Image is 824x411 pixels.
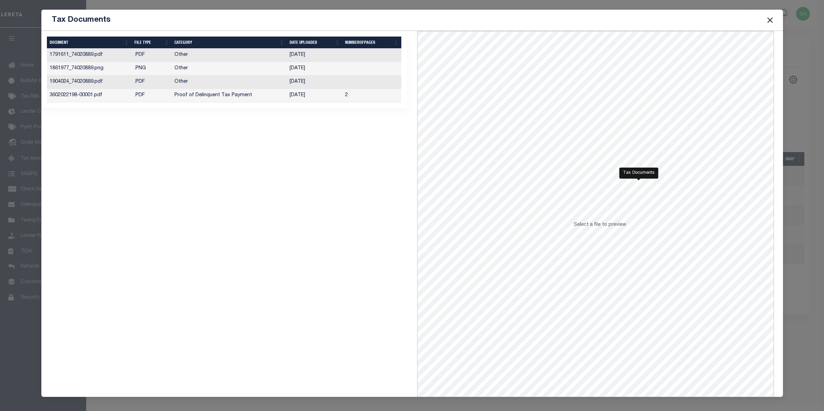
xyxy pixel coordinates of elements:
[47,89,132,102] td: 3602022198-00001.pdf
[47,37,132,49] th: DOCUMENT: activate to sort column ascending
[132,89,172,102] td: .PDF
[172,37,287,49] th: CATEGORY: activate to sort column ascending
[47,76,132,89] td: 1904024_74020889.pdf
[619,168,658,179] div: Tax Documents
[287,37,343,49] th: Date Uploaded: activate to sort column ascending
[132,49,172,62] td: .PDF
[132,76,172,89] td: .PDF
[172,89,287,102] td: Proof of Delinquent Tax Payment
[172,62,287,76] td: Other
[132,62,172,76] td: .PNG
[132,37,172,49] th: FILE TYPE: activate to sort column ascending
[287,62,343,76] td: [DATE]
[172,76,287,89] td: Other
[172,49,287,62] td: Other
[574,222,626,227] span: Select a file to preview
[342,89,401,102] td: 2
[47,49,132,62] td: 1791611_74020889.pdf
[287,89,343,102] td: [DATE]
[47,62,132,76] td: 1861977_74020889.png
[342,37,401,49] th: NumberOfPages: activate to sort column ascending
[287,76,343,89] td: [DATE]
[287,49,343,62] td: [DATE]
